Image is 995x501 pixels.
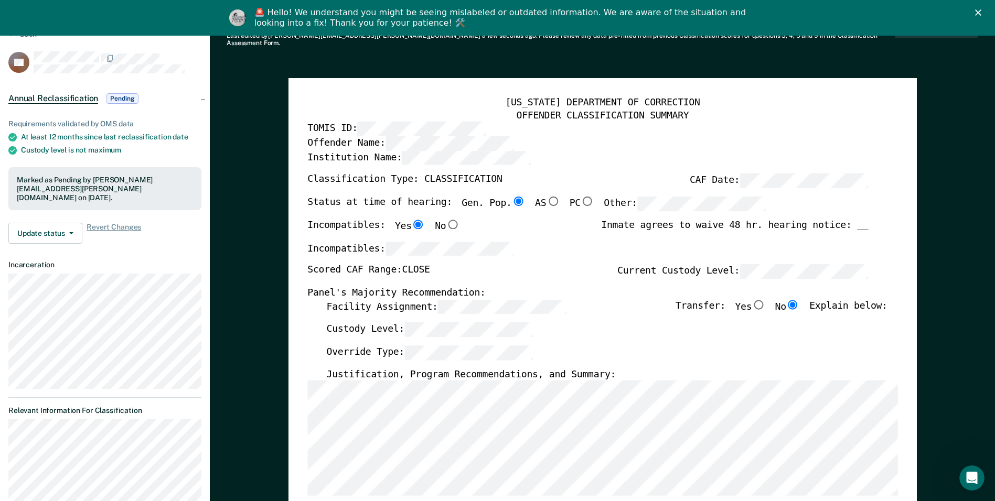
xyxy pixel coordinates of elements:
[604,197,766,211] label: Other:
[637,197,766,211] input: Other:
[775,299,799,314] label: No
[307,219,459,241] div: Incompatibles:
[326,368,616,380] label: Justification, Program Recommendations, and Summary:
[227,32,895,47] div: Last edited by [PERSON_NAME][EMAIL_ADDRESS][PERSON_NAME][DOMAIN_NAME] . Please review any data pr...
[601,219,868,241] div: Inmate agrees to waive 48 hr. hearing notice: __
[404,322,533,337] input: Custody Level:
[8,119,201,128] div: Requirements validated by OMS data
[581,197,594,206] input: PC
[535,197,560,211] label: AS
[8,93,98,104] span: Annual Reclassification
[21,133,201,141] div: At least 12 months since last reclassification
[404,345,533,360] input: Override Type:
[307,173,502,188] label: Classification Type: CLASSIFICATION
[446,219,459,228] input: No
[254,7,750,28] div: 🚨 Hello! We understand you might be seeing mislabeled or outdated information. We are aware of th...
[88,146,121,154] span: maximum
[173,133,188,141] span: date
[307,150,530,165] label: Institution Name:
[752,299,765,309] input: Yes
[437,299,566,314] input: Facility Assignment:
[435,219,459,233] label: No
[959,465,985,491] iframe: Intercom live chat
[307,241,514,256] label: Incompatibles:
[690,173,868,188] label: CAF Date:
[975,9,986,16] div: Close
[307,264,430,279] label: Scored CAF Range: CLOSE
[106,93,138,104] span: Pending
[735,299,765,314] label: Yes
[307,136,514,151] label: Offender Name:
[395,219,425,233] label: Yes
[326,345,533,360] label: Override Type:
[740,264,868,279] input: Current Custody Level:
[326,299,566,314] label: Facility Assignment:
[357,122,486,136] input: TOMIS ID:
[385,241,513,256] input: Incompatibles:
[326,322,533,337] label: Custody Level:
[8,406,201,415] dt: Relevant Information For Classification
[87,223,141,244] span: Revert Changes
[229,9,246,26] img: Profile image for Kim
[307,109,897,122] div: OFFENDER CLASSIFICATION SUMMARY
[740,173,868,188] input: CAF Date:
[402,150,530,165] input: Institution Name:
[569,197,594,211] label: PC
[307,287,868,300] div: Panel's Majority Recommendation:
[617,264,868,279] label: Current Custody Level:
[676,299,887,322] div: Transfer: Explain below:
[462,197,526,211] label: Gen. Pop.
[307,97,897,110] div: [US_STATE] DEPARTMENT OF CORRECTION
[385,136,513,151] input: Offender Name:
[511,197,525,206] input: Gen. Pop.
[786,299,800,309] input: No
[8,223,82,244] button: Update status
[307,197,766,220] div: Status at time of hearing:
[482,32,536,39] span: a few seconds ago
[8,260,201,269] dt: Incarceration
[307,122,486,136] label: TOMIS ID:
[21,146,201,155] div: Custody level is not
[411,219,425,228] input: Yes
[546,197,560,206] input: AS
[17,176,193,202] div: Marked as Pending by [PERSON_NAME][EMAIL_ADDRESS][PERSON_NAME][DOMAIN_NAME] on [DATE].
